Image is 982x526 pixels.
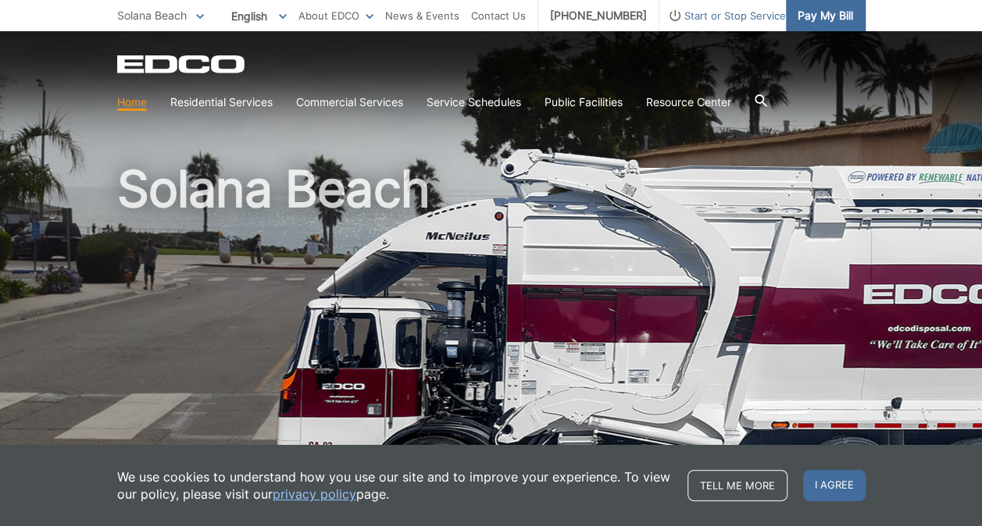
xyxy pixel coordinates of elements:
[427,94,521,111] a: Service Schedules
[117,468,672,503] p: We use cookies to understand how you use our site and to improve your experience. To view our pol...
[798,7,853,24] span: Pay My Bill
[385,7,459,24] a: News & Events
[298,7,373,24] a: About EDCO
[471,7,526,24] a: Contact Us
[545,94,623,111] a: Public Facilities
[117,9,187,22] span: Solana Beach
[803,470,866,501] span: I agree
[273,485,356,503] a: privacy policy
[170,94,273,111] a: Residential Services
[117,94,147,111] a: Home
[117,164,866,506] h1: Solana Beach
[687,470,787,501] a: Tell me more
[646,94,731,111] a: Resource Center
[220,3,298,29] span: English
[117,55,247,73] a: EDCD logo. Return to the homepage.
[296,94,403,111] a: Commercial Services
